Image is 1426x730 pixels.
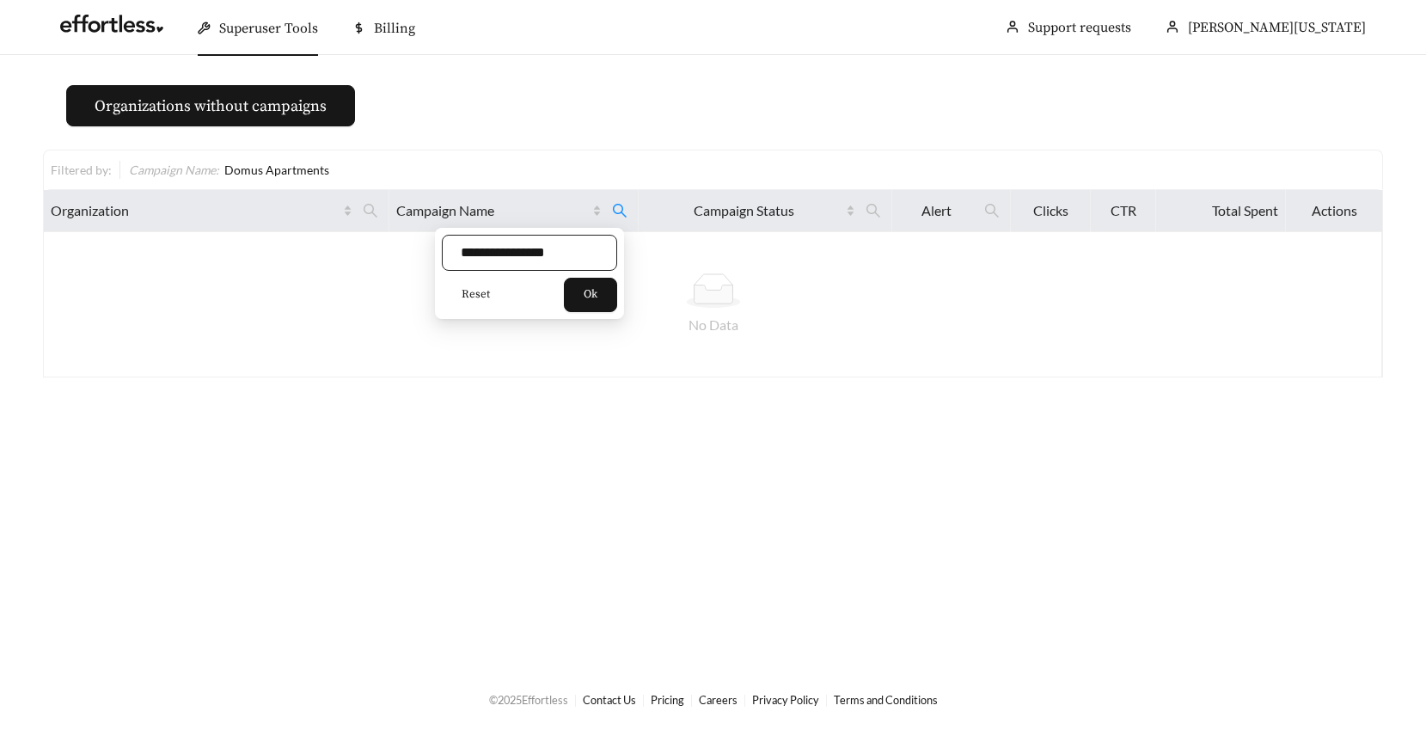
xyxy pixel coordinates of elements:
th: Total Spent [1156,190,1286,232]
span: Ok [584,286,597,304]
span: search [866,203,881,218]
span: © 2025 Effortless [489,693,568,707]
th: Actions [1286,190,1383,232]
span: search [605,197,634,224]
span: search [363,203,378,218]
span: search [356,197,385,224]
span: search [977,197,1007,224]
span: search [859,197,888,224]
button: Ok [564,278,617,312]
th: CTR [1091,190,1156,232]
a: Privacy Policy [752,693,819,707]
span: Organizations without campaigns [95,95,327,118]
span: Reset [462,286,490,304]
span: Campaign Name [396,200,589,221]
span: search [612,203,627,218]
a: Careers [699,693,737,707]
span: [PERSON_NAME][US_STATE] [1188,19,1366,36]
button: Organizations without campaigns [66,85,355,126]
div: No Data [57,315,1369,335]
button: Reset [442,278,510,312]
a: Contact Us [583,693,636,707]
span: Billing [374,20,415,37]
span: Alert [899,200,974,221]
span: Domus Apartments [224,163,329,177]
a: Pricing [651,693,684,707]
span: search [984,203,1000,218]
a: Support requests [1028,19,1131,36]
span: Superuser Tools [219,20,318,37]
span: Campaign Name : [129,163,219,177]
span: Organization [51,200,340,221]
th: Clicks [1011,190,1091,232]
div: Filtered by: [51,161,119,179]
a: Terms and Conditions [834,693,938,707]
span: Campaign Status [646,200,842,221]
